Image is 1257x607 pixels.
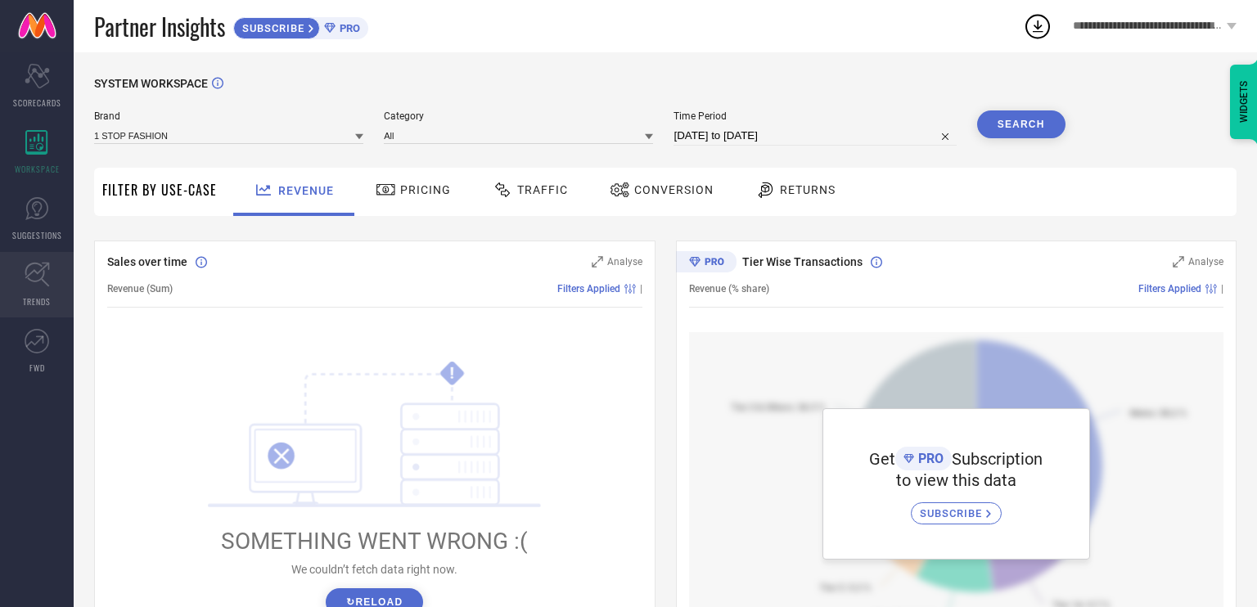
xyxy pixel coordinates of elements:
[336,22,360,34] span: PRO
[107,283,173,295] span: Revenue (Sum)
[1023,11,1052,41] div: Open download list
[94,10,225,43] span: Partner Insights
[13,97,61,109] span: SCORECARDS
[94,110,363,122] span: Brand
[384,110,653,122] span: Category
[23,295,51,308] span: TRENDS
[742,255,863,268] span: Tier Wise Transactions
[869,449,895,469] span: Get
[1138,283,1201,295] span: Filters Applied
[977,110,1066,138] button: Search
[607,256,642,268] span: Analyse
[517,183,568,196] span: Traffic
[107,255,187,268] span: Sales over time
[291,563,457,576] span: We couldn’t fetch data right now.
[920,507,986,519] span: SUBSCRIBE
[1173,256,1184,268] svg: Zoom
[592,256,603,268] svg: Zoom
[278,184,334,197] span: Revenue
[12,229,62,241] span: SUGGESTIONS
[29,362,45,374] span: FWD
[15,163,60,175] span: WORKSPACE
[952,449,1043,469] span: Subscription
[1188,256,1223,268] span: Analyse
[674,126,956,146] input: Select time period
[1221,283,1223,295] span: |
[914,451,944,466] span: PRO
[640,283,642,295] span: |
[780,183,836,196] span: Returns
[221,528,528,555] span: SOMETHING WENT WRONG :(
[94,77,208,90] span: SYSTEM WORKSPACE
[450,364,454,383] tspan: !
[400,183,451,196] span: Pricing
[557,283,620,295] span: Filters Applied
[233,13,368,39] a: SUBSCRIBEPRO
[676,251,737,276] div: Premium
[896,470,1016,490] span: to view this data
[911,490,1002,524] a: SUBSCRIBE
[234,22,309,34] span: SUBSCRIBE
[689,283,769,295] span: Revenue (% share)
[674,110,956,122] span: Time Period
[634,183,714,196] span: Conversion
[102,180,217,200] span: Filter By Use-Case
